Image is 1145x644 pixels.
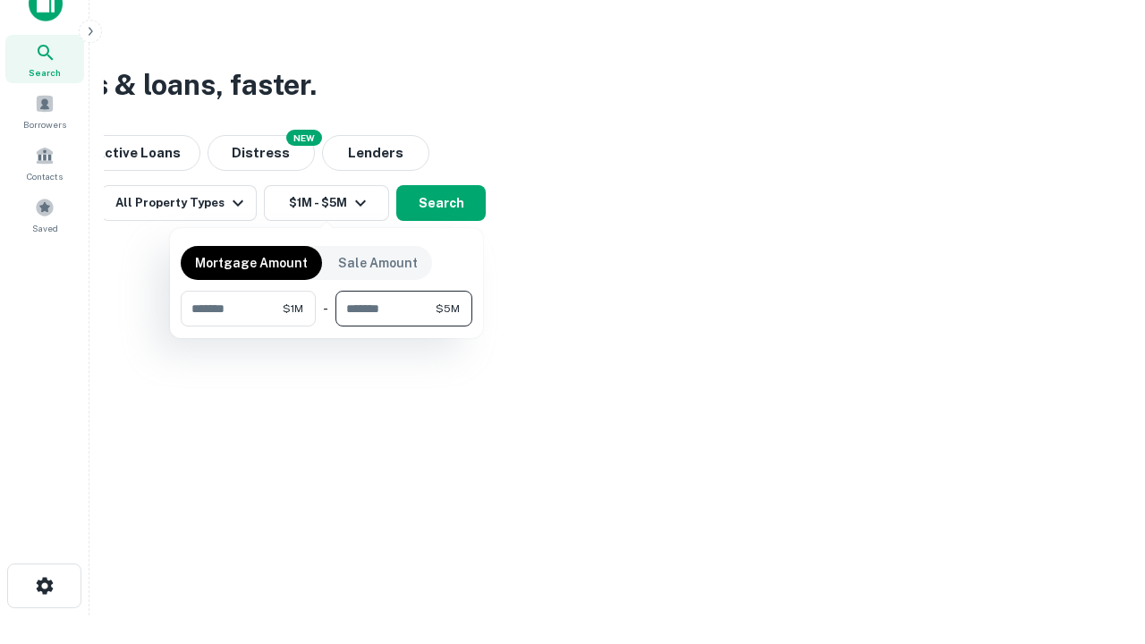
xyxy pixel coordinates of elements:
[323,291,328,326] div: -
[338,253,418,273] p: Sale Amount
[195,253,308,273] p: Mortgage Amount
[283,301,303,317] span: $1M
[436,301,460,317] span: $5M
[1056,501,1145,587] iframe: Chat Widget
